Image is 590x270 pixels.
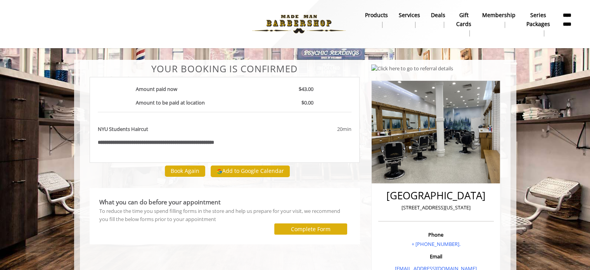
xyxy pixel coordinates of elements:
button: Book Again [165,165,205,177]
a: Series packagesSeries packages [521,10,555,38]
b: Membership [482,11,516,19]
div: 20min [275,125,351,133]
div: To reduce the time you spend filling forms in the store and help us prepare for your visit, we re... [99,207,350,223]
b: products [365,11,388,19]
center: Your Booking is confirmed [90,64,360,74]
b: Amount paid now [136,85,177,92]
a: Productsproducts [360,10,393,30]
a: ServicesServices [393,10,426,30]
a: MembershipMembership [477,10,521,30]
h2: [GEOGRAPHIC_DATA] [380,190,492,201]
a: DealsDeals [426,10,451,30]
img: Made Man Barbershop logo [246,3,352,45]
a: + [PHONE_NUMBER]. [412,240,460,247]
h3: Phone [380,232,492,237]
p: [STREET_ADDRESS][US_STATE] [380,204,492,212]
img: Click here to go to referral details [371,64,453,73]
b: gift cards [456,11,471,28]
b: $43.00 [299,85,313,92]
h3: Email [380,254,492,259]
button: Complete Form [274,223,347,235]
button: Add to Google Calendar [211,165,290,177]
b: $0.00 [301,99,313,106]
b: What you can do before your appointment [99,198,221,206]
b: Services [399,11,420,19]
b: Deals [431,11,445,19]
b: Series packages [526,11,550,28]
b: Amount to be paid at location [136,99,205,106]
b: NYU Students Haircut [98,125,148,133]
label: Complete Form [291,226,330,232]
a: Gift cardsgift cards [451,10,477,38]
